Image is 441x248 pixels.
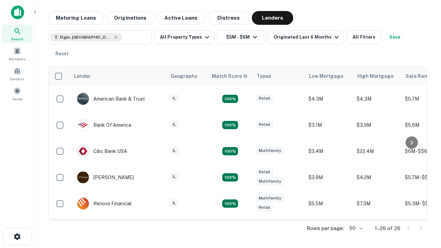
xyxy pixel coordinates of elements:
[347,223,364,233] div: 50
[309,72,343,80] div: Low Mortgage
[77,197,132,210] div: Renovo Financial
[305,217,353,243] td: $2.2M
[11,36,23,42] span: Search
[51,47,73,61] button: Reset
[307,224,344,232] p: Rows per page:
[170,173,179,181] div: IL
[256,177,284,185] div: Multifamily
[253,66,305,86] th: Types
[222,147,238,155] div: Matching Properties: 4, hasApolloMatch: undefined
[347,30,381,44] button: All Filters
[217,30,265,44] button: $5M - $6M
[256,121,273,128] div: Retail
[353,190,401,217] td: $7.3M
[222,121,238,129] div: Matching Properties: 4, hasApolloMatch: undefined
[268,30,344,44] button: Originated Last 6 Months
[12,96,22,102] span: Saved
[77,171,134,184] div: [PERSON_NAME]
[256,204,273,211] div: Retail
[256,194,284,202] div: Multifamily
[2,64,32,83] a: Contacts
[212,72,246,80] h6: Match Score
[77,145,89,157] img: picture
[170,147,179,155] div: IL
[212,72,248,80] div: Capitalize uses an advanced AI algorithm to match your search with the best lender. The match sco...
[77,145,127,157] div: Cibc Bank USA
[353,86,401,112] td: $4.3M
[77,119,131,131] div: Bank Of America
[353,66,401,86] th: High Mortgage
[256,147,284,155] div: Multifamily
[222,173,238,182] div: Matching Properties: 4, hasApolloMatch: undefined
[222,95,238,103] div: Matching Properties: 7, hasApolloMatch: undefined
[170,121,179,128] div: IL
[70,66,166,86] th: Lender
[407,171,441,204] iframe: Chat Widget
[208,66,253,86] th: Capitalize uses an advanced AI algorithm to match your search with the best lender. The match sco...
[11,6,24,19] img: capitalize-icon.png
[357,72,393,80] div: High Mortgage
[208,11,249,25] button: Distress
[222,199,238,208] div: Matching Properties: 4, hasApolloMatch: undefined
[384,30,406,44] button: Save your search to get updates of matches that match your search criteria.
[305,190,353,217] td: $5.5M
[2,84,32,103] a: Saved
[305,138,353,164] td: $3.4M
[353,112,401,138] td: $3.9M
[2,44,32,63] a: Borrowers
[9,56,25,62] span: Borrowers
[74,72,91,80] div: Lender
[170,94,179,102] div: IL
[305,86,353,112] td: $4.3M
[77,172,89,183] img: picture
[77,93,145,105] div: American Bank & Trust
[170,199,179,207] div: IL
[48,11,104,25] button: Maturing Loans
[106,11,154,25] button: Originations
[252,11,293,25] button: Lenders
[256,94,273,102] div: Retail
[305,66,353,86] th: Low Mortgage
[305,164,353,190] td: $3.9M
[166,66,208,86] th: Geography
[10,76,24,82] span: Contacts
[353,138,401,164] td: $22.4M
[77,93,89,105] img: picture
[60,34,112,40] span: Elgin, [GEOGRAPHIC_DATA], [GEOGRAPHIC_DATA]
[154,30,214,44] button: All Property Types
[157,11,205,25] button: Active Loans
[375,224,400,232] p: 1–26 of 26
[353,164,401,190] td: $4.2M
[257,72,271,80] div: Types
[171,72,197,80] div: Geography
[256,168,273,176] div: Retail
[77,119,89,131] img: picture
[2,24,32,43] a: Search
[274,33,341,41] div: Originated Last 6 Months
[353,217,401,243] td: $3.1M
[305,112,353,138] td: $3.1M
[77,198,89,209] img: picture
